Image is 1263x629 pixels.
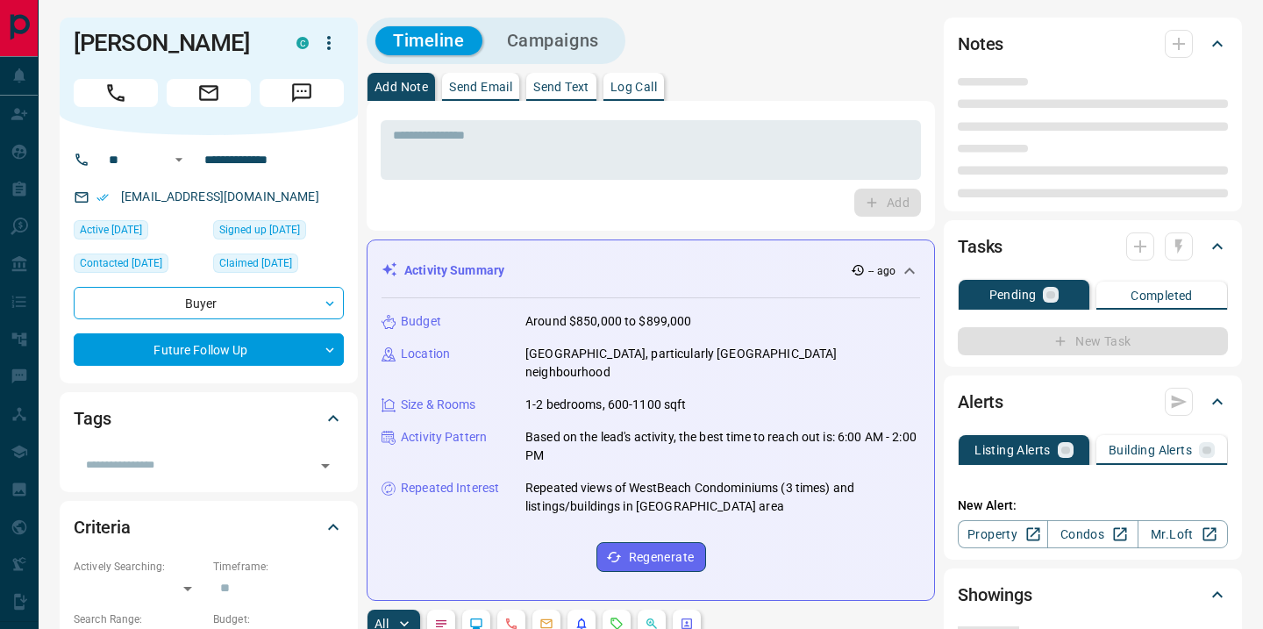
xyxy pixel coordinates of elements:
[96,191,109,204] svg: Email Verified
[74,254,204,278] div: Fri Sep 26 2025
[958,23,1228,65] div: Notes
[168,149,189,170] button: Open
[868,263,896,279] p: -- ago
[958,225,1228,268] div: Tasks
[74,287,344,319] div: Buyer
[121,189,319,204] a: [EMAIL_ADDRESS][DOMAIN_NAME]
[313,454,338,478] button: Open
[375,81,428,93] p: Add Note
[449,81,512,93] p: Send Email
[74,79,158,107] span: Call
[525,396,687,414] p: 1-2 bedrooms, 600-1100 sqft
[74,559,204,575] p: Actively Searching:
[596,542,706,572] button: Regenerate
[958,574,1228,616] div: Showings
[958,581,1032,609] h2: Showings
[1138,520,1228,548] a: Mr.Loft
[167,79,251,107] span: Email
[74,404,111,432] h2: Tags
[74,220,204,245] div: Thu Sep 18 2025
[1109,444,1192,456] p: Building Alerts
[525,479,920,516] p: Repeated views of WestBeach Condominiums (3 times) and listings/buildings in [GEOGRAPHIC_DATA] area
[958,497,1228,515] p: New Alert:
[375,26,482,55] button: Timeline
[219,254,292,272] span: Claimed [DATE]
[74,29,270,57] h1: [PERSON_NAME]
[525,428,920,465] p: Based on the lead's activity, the best time to reach out is: 6:00 AM - 2:00 PM
[74,506,344,548] div: Criteria
[219,221,300,239] span: Signed up [DATE]
[74,397,344,440] div: Tags
[260,79,344,107] span: Message
[958,381,1228,423] div: Alerts
[525,312,692,331] p: Around $850,000 to $899,000
[213,611,344,627] p: Budget:
[958,520,1048,548] a: Property
[489,26,617,55] button: Campaigns
[610,81,657,93] p: Log Call
[525,345,920,382] p: [GEOGRAPHIC_DATA], particularly [GEOGRAPHIC_DATA] neighbourhood
[1131,289,1193,302] p: Completed
[1047,520,1138,548] a: Condos
[296,37,309,49] div: condos.ca
[74,611,204,627] p: Search Range:
[958,232,1003,261] h2: Tasks
[401,345,450,363] p: Location
[213,254,344,278] div: Fri Jul 11 2025
[989,289,1037,301] p: Pending
[80,221,142,239] span: Active [DATE]
[80,254,162,272] span: Contacted [DATE]
[382,254,920,287] div: Activity Summary-- ago
[401,479,499,497] p: Repeated Interest
[74,513,131,541] h2: Criteria
[213,220,344,245] div: Fri Jul 11 2025
[74,333,344,366] div: Future Follow Up
[958,30,1003,58] h2: Notes
[401,396,476,414] p: Size & Rooms
[404,261,504,280] p: Activity Summary
[533,81,589,93] p: Send Text
[401,312,441,331] p: Budget
[401,428,487,447] p: Activity Pattern
[974,444,1051,456] p: Listing Alerts
[213,559,344,575] p: Timeframe:
[958,388,1003,416] h2: Alerts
